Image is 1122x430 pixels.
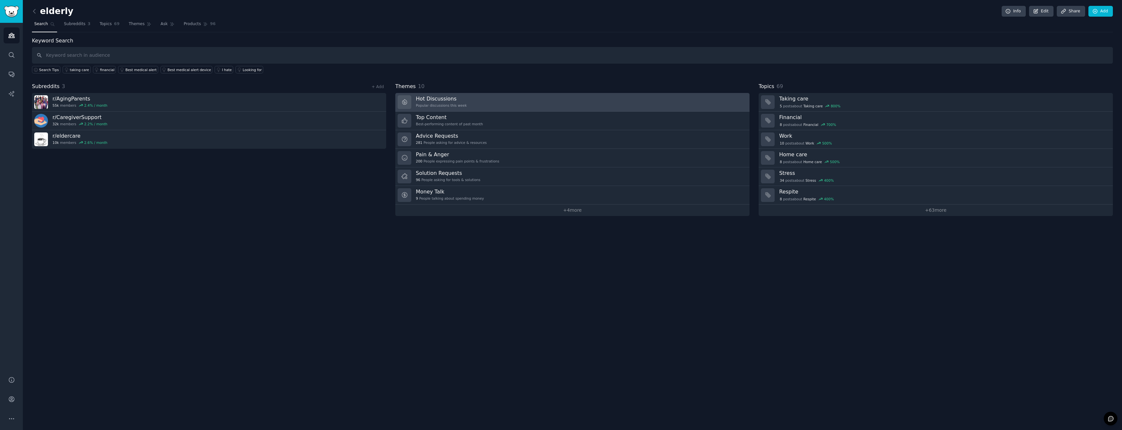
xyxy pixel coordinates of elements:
h3: Advice Requests [416,132,487,139]
span: 69 [777,83,783,89]
a: r/CaregiverSupport32kmembers2.2% / month [32,112,386,130]
span: Respite [803,197,816,201]
a: + Add [371,84,384,89]
a: Topics69 [97,19,122,32]
button: Search Tips [32,66,60,73]
span: 96 [416,177,420,182]
span: 200 [416,159,422,163]
img: GummySearch logo [4,6,19,17]
img: CaregiverSupport [34,114,48,128]
span: 8 [780,122,782,127]
div: 2.6 % / month [84,140,107,145]
div: Looking for [243,68,262,72]
div: financial [100,68,114,72]
a: Hot DiscussionsPopular discussions this week [395,93,750,112]
div: 2.4 % / month [84,103,107,108]
div: People expressing pain points & frustrations [416,159,499,163]
span: 281 [416,140,422,145]
span: Ask [160,21,168,27]
div: 2.2 % / month [84,122,107,126]
a: Respite8postsaboutRespite400% [759,186,1113,205]
a: financial [93,66,116,73]
div: 500 % [830,160,840,164]
h3: r/ eldercare [53,132,107,139]
span: Taking care [803,104,823,108]
span: Search [34,21,48,27]
a: Ask [158,19,177,32]
div: post s about [779,159,840,165]
a: Financial8postsaboutFinancial700% [759,112,1113,130]
div: members [53,122,107,126]
h3: Work [779,132,1108,139]
h3: Solution Requests [416,170,480,177]
h3: Top Content [416,114,483,121]
a: Best medical alert [118,66,158,73]
span: 8 [780,197,782,201]
input: Keyword search in audience [32,47,1113,64]
div: I hate [222,68,232,72]
h3: r/ CaregiverSupport [53,114,107,121]
a: +4more [395,205,750,216]
a: Share [1057,6,1085,17]
label: Keyword Search [32,38,73,44]
span: 32k [53,122,59,126]
a: Stress34postsaboutStress400% [759,167,1113,186]
span: 69 [114,21,120,27]
span: Themes [395,83,416,91]
a: Info [1002,6,1026,17]
a: Add [1088,6,1113,17]
div: post s about [779,177,834,183]
span: Topics [759,83,774,91]
span: Search Tips [39,68,59,72]
a: Work10postsaboutWork500% [759,130,1113,149]
h2: elderly [32,6,73,17]
h3: Hot Discussions [416,95,467,102]
h3: Taking care [779,95,1108,102]
a: Advice Requests281People asking for advice & resources [395,130,750,149]
a: Edit [1029,6,1054,17]
span: Products [184,21,201,27]
span: 55k [53,103,59,108]
img: eldercare [34,132,48,146]
div: 700 % [826,122,836,127]
a: Solution Requests96People asking for tools & solutions [395,167,750,186]
div: Best medical alert [125,68,157,72]
a: I hate [215,66,233,73]
span: 8 [780,160,782,164]
div: 500 % [822,141,832,146]
a: +63more [759,205,1113,216]
span: 10 [418,83,425,89]
a: Products96 [181,19,218,32]
span: 10k [53,140,59,145]
a: Top ContentBest-performing content of past month [395,112,750,130]
div: Best-performing content of past month [416,122,483,126]
h3: Stress [779,170,1108,177]
span: 3 [62,83,65,89]
a: Pain & Anger200People expressing pain points & frustrations [395,149,750,167]
div: post s about [779,103,841,109]
span: Financial [803,122,818,127]
div: members [53,140,107,145]
span: 9 [416,196,418,201]
h3: Money Talk [416,188,484,195]
a: Looking for [235,66,263,73]
span: Work [806,141,814,146]
span: 10 [780,141,784,146]
div: People asking for tools & solutions [416,177,480,182]
div: Popular discussions this week [416,103,467,108]
div: People asking for advice & resources [416,140,487,145]
h3: Home care [779,151,1108,158]
div: members [53,103,107,108]
a: Subreddits3 [62,19,93,32]
a: taking care [63,66,90,73]
h3: r/ AgingParents [53,95,107,102]
a: Best medical alert device [160,66,213,73]
span: 3 [88,21,91,27]
img: AgingParents [34,95,48,109]
span: Subreddits [32,83,60,91]
div: 400 % [824,197,834,201]
span: 34 [780,178,784,183]
div: post s about [779,122,837,128]
a: Home care8postsaboutHome care500% [759,149,1113,167]
div: taking care [70,68,89,72]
